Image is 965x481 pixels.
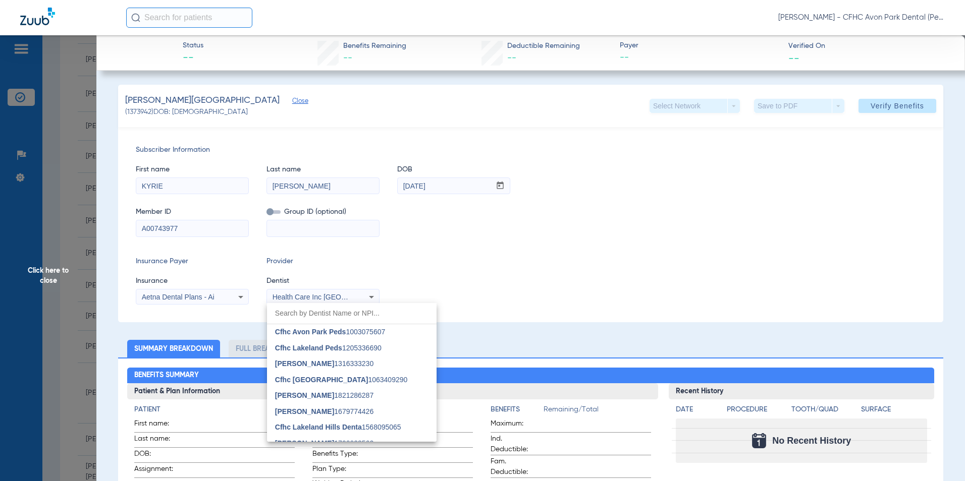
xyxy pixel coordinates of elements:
[275,439,334,447] span: [PERSON_NAME]
[915,433,965,481] iframe: Chat Widget
[275,376,407,383] span: 1063409290
[267,303,437,324] input: dropdown search
[275,376,368,384] span: Cfhc [GEOGRAPHIC_DATA]
[275,328,385,335] span: 1003075607
[275,344,382,351] span: 1205336690
[275,408,373,415] span: 1679774426
[275,440,373,447] span: 1790023562
[275,424,401,431] span: 1568095065
[275,344,342,352] span: Cfhc Lakeland Peds
[275,407,334,415] span: [PERSON_NAME]
[275,328,346,336] span: Cfhc Avon Park Peds
[275,360,373,367] span: 1316333230
[275,423,362,431] span: Cfhc Lakeland Hills Denta
[275,392,373,399] span: 1821286287
[275,391,334,399] span: [PERSON_NAME]
[275,359,334,368] span: [PERSON_NAME]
